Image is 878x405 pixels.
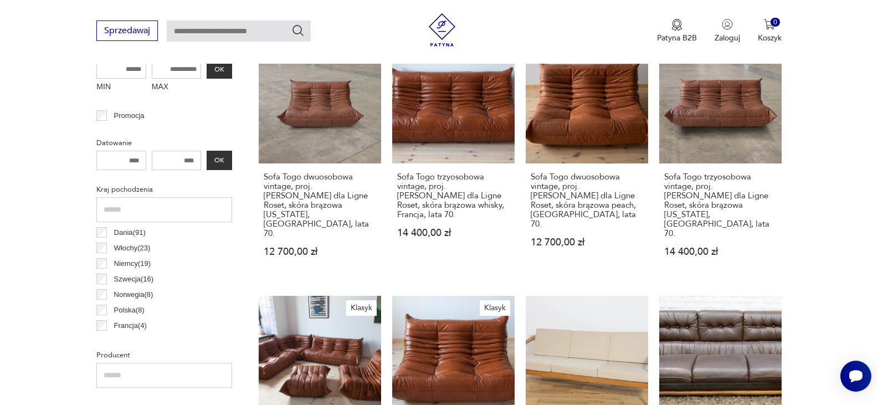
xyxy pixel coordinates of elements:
[664,247,777,257] p: 14 400,00 zł
[259,41,381,278] a: KlasykSofa Togo dwuosobowa vintage, proj. M. Ducaroy dla Ligne Roset, skóra brązowa kentucky, Fra...
[96,183,232,196] p: Kraj pochodzenia
[114,242,151,254] p: Włochy ( 23 )
[531,172,643,229] h3: Sofa Togo dwuosobowa vintage, proj. [PERSON_NAME] dla Ligne Roset, skóra brązowa peach, [GEOGRAPH...
[531,238,643,247] p: 12 700,00 zł
[96,20,158,41] button: Sprzedawaj
[771,18,780,27] div: 0
[114,227,146,239] p: Dania ( 91 )
[657,19,697,43] button: Patyna B2B
[840,361,871,392] iframe: Smartsupp widget button
[96,28,158,35] a: Sprzedawaj
[425,13,459,47] img: Patyna - sklep z meblami i dekoracjami vintage
[114,320,147,332] p: Francja ( 4 )
[96,349,232,361] p: Producent
[264,172,376,238] h3: Sofa Togo dwuosobowa vintage, proj. [PERSON_NAME] dla Ligne Roset, skóra brązowa [US_STATE], [GEO...
[664,172,777,238] h3: Sofa Togo trzyosobowa vintage, proj. [PERSON_NAME] dla Ligne Roset, skóra brązowa [US_STATE], [GE...
[397,228,510,238] p: 14 400,00 zł
[715,33,740,43] p: Zaloguj
[114,289,153,301] p: Norwegia ( 8 )
[207,151,232,170] button: OK
[114,335,158,347] p: Szwajcaria ( 4 )
[659,41,782,278] a: KlasykSofa Togo trzyosobowa vintage, proj. M. Ducaroy dla Ligne Roset, skóra brązowa kentucky, Fr...
[207,59,232,79] button: OK
[758,19,782,43] button: 0Koszyk
[526,41,648,278] a: KlasykSofa Togo dwuosobowa vintage, proj. M. Ducaroy dla Ligne Roset, skóra brązowa peach, Francj...
[671,19,682,31] img: Ikona medalu
[758,33,782,43] p: Koszyk
[114,110,145,122] p: Promocja
[114,273,154,285] p: Szwecja ( 16 )
[152,79,202,96] label: MAX
[291,24,305,37] button: Szukaj
[392,41,515,278] a: KlasykSofa Togo trzyosobowa vintage, proj. M. Ducaroy dla Ligne Roset, skóra brązowa whisky, Fran...
[114,304,145,316] p: Polska ( 8 )
[114,258,151,270] p: Niemcy ( 19 )
[715,19,740,43] button: Zaloguj
[96,137,232,149] p: Datowanie
[397,172,510,219] h3: Sofa Togo trzyosobowa vintage, proj. [PERSON_NAME] dla Ligne Roset, skóra brązowa whisky, Francja...
[764,19,775,30] img: Ikona koszyka
[264,247,376,257] p: 12 700,00 zł
[657,19,697,43] a: Ikona medaluPatyna B2B
[722,19,733,30] img: Ikonka użytkownika
[657,33,697,43] p: Patyna B2B
[96,79,146,96] label: MIN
